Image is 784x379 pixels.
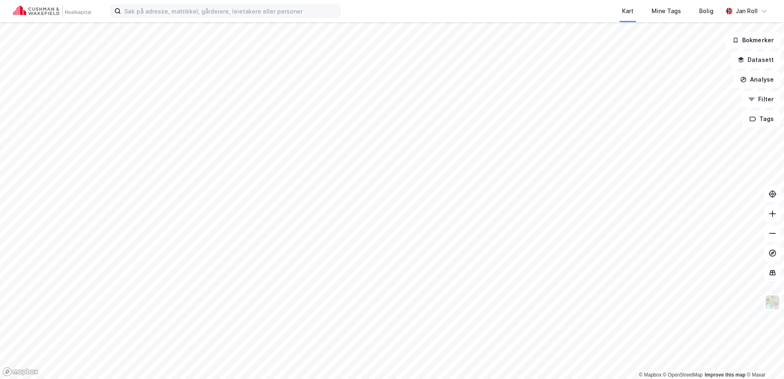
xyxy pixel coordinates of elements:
[622,6,634,16] div: Kart
[652,6,681,16] div: Mine Tags
[743,340,784,379] div: Kontrollprogram for chat
[699,6,713,16] div: Bolig
[736,6,758,16] div: Jan Roll
[121,5,340,17] input: Søk på adresse, matrikkel, gårdeiere, leietakere eller personer
[743,340,784,379] iframe: Chat Widget
[13,5,91,17] img: cushman-wakefield-realkapital-logo.202ea83816669bd177139c58696a8fa1.svg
